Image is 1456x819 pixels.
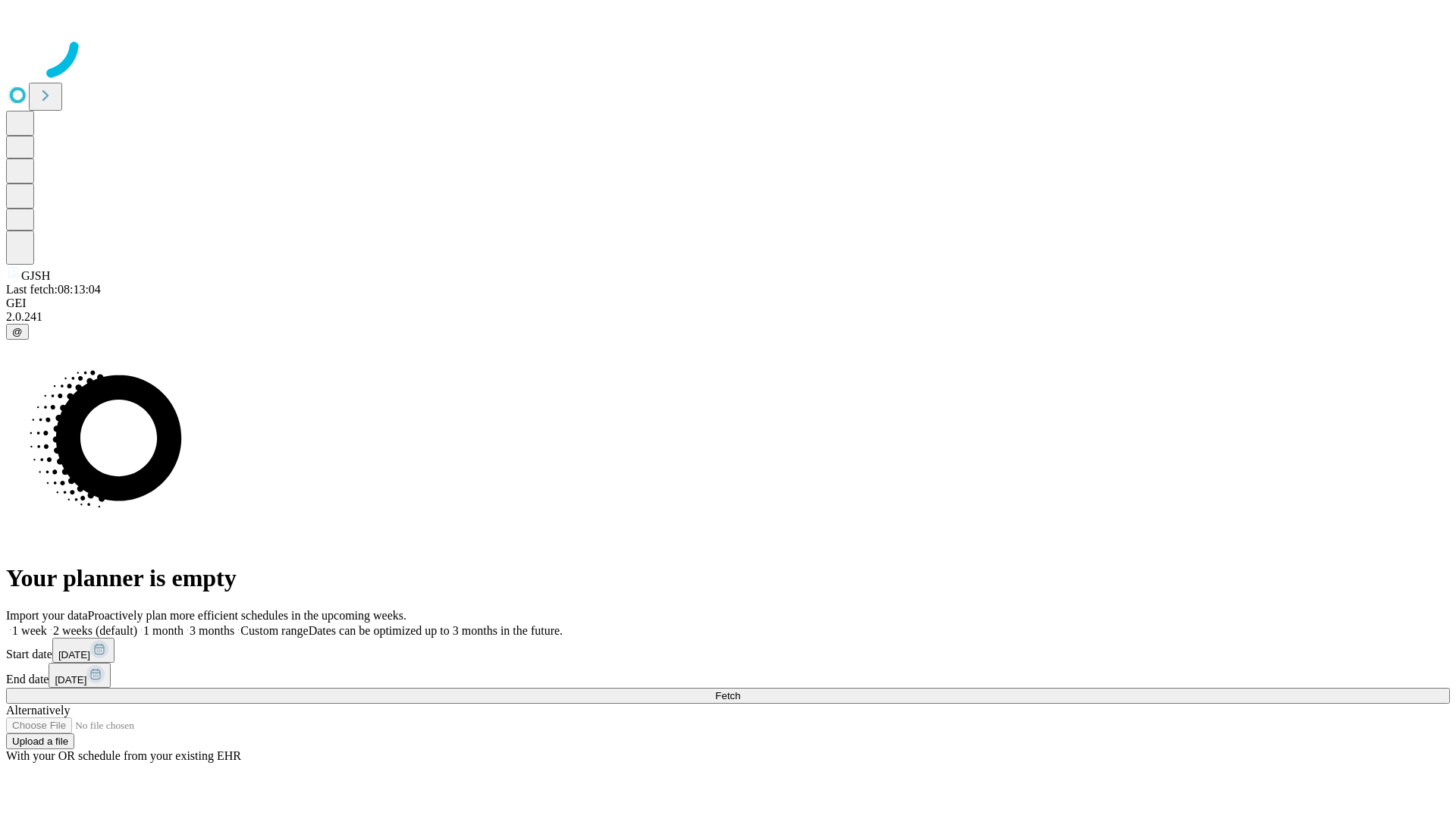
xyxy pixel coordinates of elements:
[6,297,1450,310] div: GEI
[6,688,1450,704] button: Fetch
[49,663,111,688] button: [DATE]
[240,624,308,637] span: Custom range
[6,283,101,296] span: Last fetch: 08:13:04
[52,638,115,663] button: [DATE]
[190,624,234,637] span: 3 months
[6,324,29,340] button: @
[88,609,406,622] span: Proactively plan more efficient schedules in the upcoming weeks.
[21,269,50,282] span: GJSH
[6,663,1450,688] div: End date
[715,690,740,701] span: Fetch
[143,624,184,637] span: 1 month
[309,624,563,637] span: Dates can be optimized up to 3 months in the future.
[6,704,70,717] span: Alternatively
[58,649,90,661] span: [DATE]
[6,749,241,762] span: With your OR schedule from your existing EHR
[6,733,74,749] button: Upload a file
[12,326,23,337] span: @
[12,624,47,637] span: 1 week
[53,624,137,637] span: 2 weeks (default)
[6,564,1450,592] h1: Your planner is empty
[6,638,1450,663] div: Start date
[6,310,1450,324] div: 2.0.241
[55,674,86,686] span: [DATE]
[6,609,88,622] span: Import your data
